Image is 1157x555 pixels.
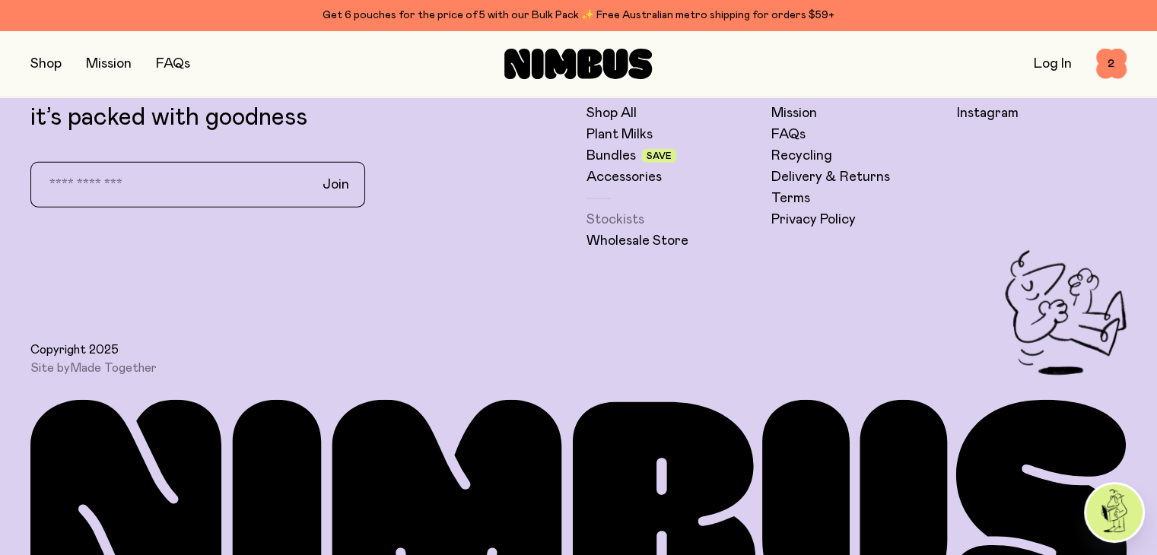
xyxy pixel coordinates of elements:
[310,169,361,201] button: Join
[30,77,571,132] p: Join our newsletter – it’s packed with goodness
[1034,57,1072,71] a: Log In
[1096,49,1127,79] button: 2
[586,104,637,122] a: Shop All
[957,104,1019,122] a: Instagram
[30,360,157,376] span: Site by
[1086,484,1143,541] img: agent
[771,189,810,208] a: Terms
[586,168,662,186] a: Accessories
[586,211,644,229] a: Stockists
[771,211,856,229] a: Privacy Policy
[70,362,157,374] a: Made Together
[771,104,817,122] a: Mission
[771,147,832,165] a: Recycling
[323,176,349,194] span: Join
[586,147,636,165] a: Bundles
[647,151,672,160] span: Save
[156,57,190,71] a: FAQs
[586,125,653,144] a: Plant Milks
[86,57,132,71] a: Mission
[30,342,119,357] span: Copyright 2025
[771,125,806,144] a: FAQs
[30,6,1127,24] div: Get 6 pouches for the price of 5 with our Bulk Pack ✨ Free Australian metro shipping for orders $59+
[771,168,890,186] a: Delivery & Returns
[586,232,688,250] a: Wholesale Store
